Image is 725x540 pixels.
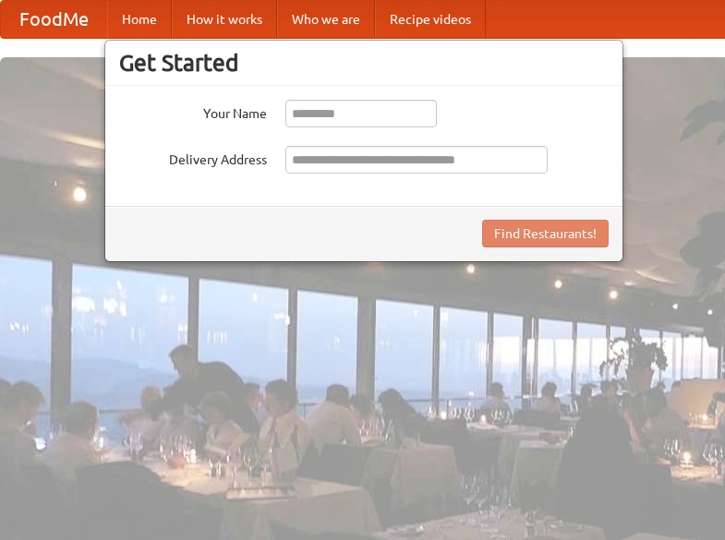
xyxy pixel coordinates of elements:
[277,1,375,38] a: Who we are
[119,146,267,169] label: Delivery Address
[107,1,172,38] a: Home
[172,1,277,38] a: How it works
[375,1,486,38] a: Recipe videos
[119,49,609,77] h3: Get Started
[482,220,609,247] button: Find Restaurants!
[119,100,267,123] label: Your Name
[1,1,107,38] a: FoodMe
